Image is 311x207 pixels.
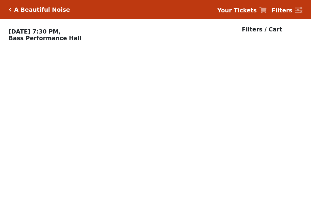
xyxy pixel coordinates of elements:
h5: A Beautiful Noise [14,6,70,13]
p: Filters / Cart [242,25,282,34]
strong: Filters [272,7,292,14]
strong: Your Tickets [217,7,257,14]
a: Click here to go back to filters [9,8,11,12]
a: Filters [272,6,302,15]
a: Your Tickets [217,6,267,15]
